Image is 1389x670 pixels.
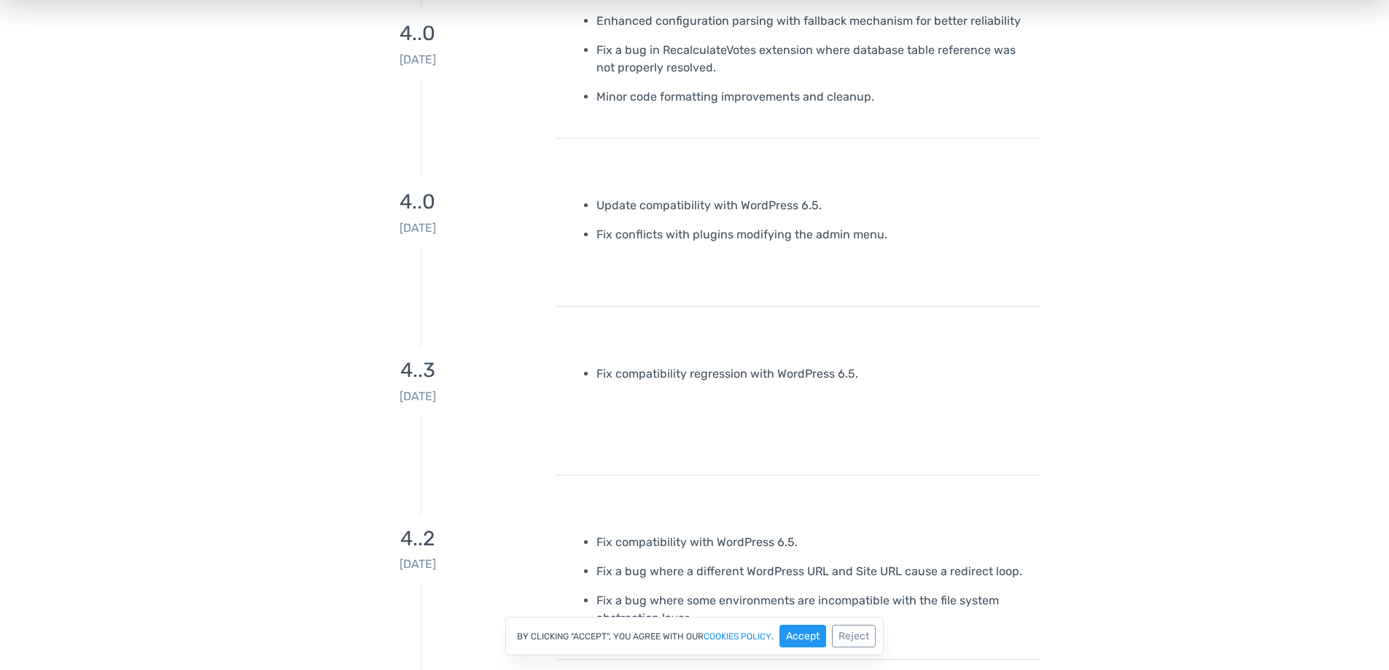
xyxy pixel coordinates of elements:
[505,617,884,655] div: By clicking "Accept", you agree with our .
[290,219,545,237] p: [DATE]
[290,528,545,550] h3: 4..2
[290,359,545,382] h3: 4..3
[596,563,1030,580] p: Fix a bug where a different WordPress URL and Site URL cause a redirect loop.
[596,592,1030,627] p: Fix a bug where some environments are incompatible with the file system abstraction layer.
[290,388,545,405] p: [DATE]
[596,534,1030,551] p: Fix compatibility with WordPress 6.5.
[290,556,545,573] p: [DATE]
[596,88,1030,106] p: Minor code formatting improvements and cleanup.
[779,625,826,647] button: Accept
[596,197,1030,214] p: Update compatibility with WordPress 6.5.
[832,625,876,647] button: Reject
[290,191,545,214] h3: 4..0
[596,12,1030,30] p: Enhanced configuration parsing with fallback mechanism for better reliability
[596,365,1030,383] p: Fix compatibility regression with WordPress 6.5.
[704,632,771,641] a: cookies policy
[596,42,1030,77] p: Fix a bug in RecalculateVotes extension where database table reference was not properly resolved.
[596,226,1030,244] p: Fix conflicts with plugins modifying the admin menu.
[290,23,545,45] h3: 4..0
[290,51,545,69] p: [DATE]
